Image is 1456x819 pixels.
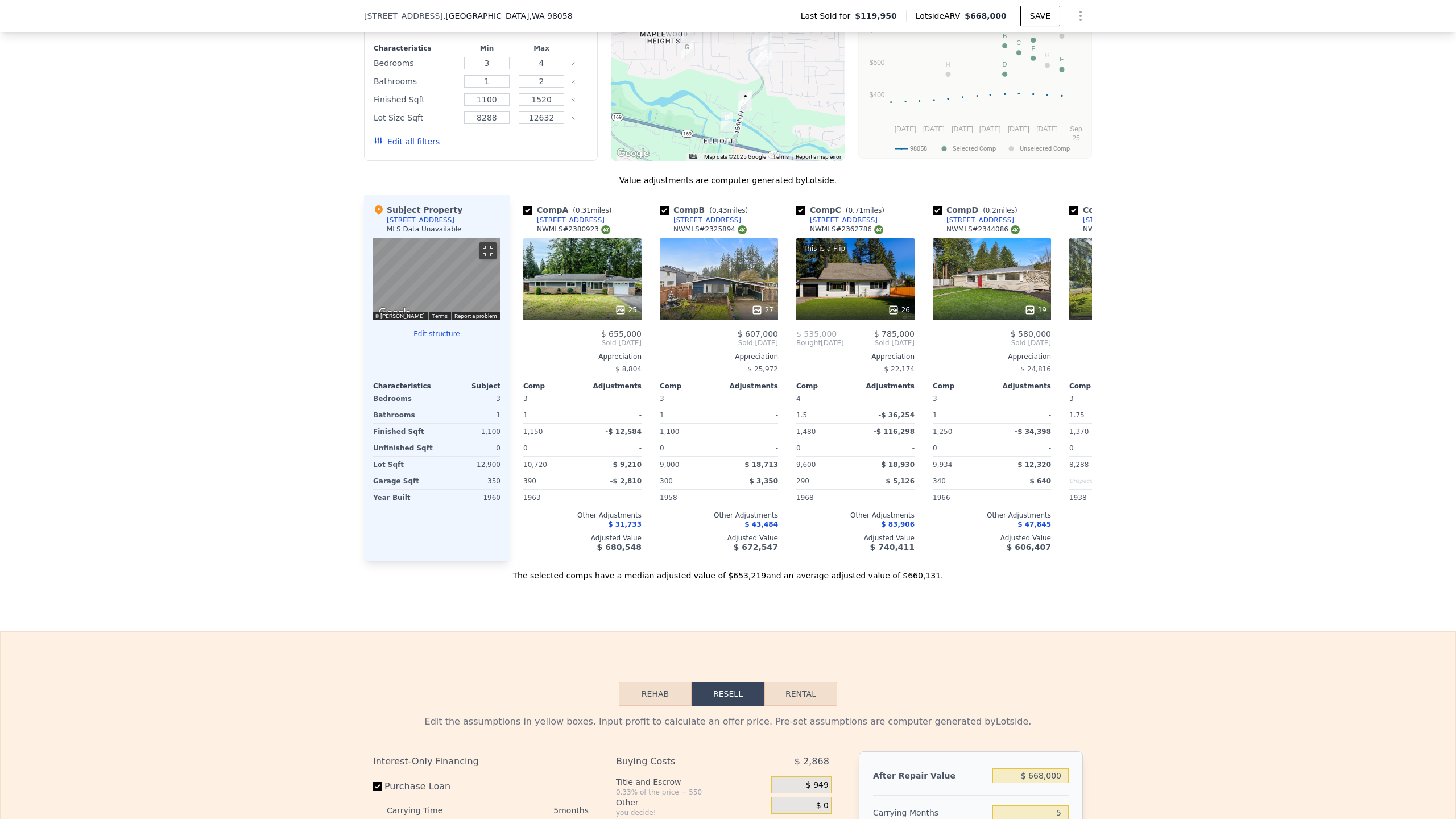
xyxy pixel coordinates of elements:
[916,10,965,22] span: Lotside ARV
[616,788,767,797] div: 0.33% of the price + 550
[1008,125,1029,133] text: [DATE]
[432,313,448,319] a: Terms (opens in new tab)
[614,146,652,161] img: Google
[1083,225,1156,234] div: NWMLS # 2402317
[479,242,497,259] button: Toggle fullscreen view
[844,338,915,348] span: Sold [DATE]
[1017,461,1051,469] span: $ 12,320
[855,382,915,391] div: Adjustments
[806,780,829,791] span: $ 949
[1069,204,1161,216] div: Comp E
[801,10,855,22] span: Last Sold for
[373,776,500,797] label: Purchase Loan
[616,797,767,808] div: Other
[660,461,679,469] span: 9,000
[895,125,916,133] text: [DATE]
[689,154,697,159] button: Keyboard shortcuts
[516,44,566,53] div: Max
[796,352,915,361] div: Appreciation
[1024,304,1046,316] div: 19
[751,304,773,316] div: 27
[796,511,915,520] div: Other Adjustments
[1069,395,1074,403] span: 3
[874,428,915,436] span: -$ 116,298
[571,80,576,84] button: Clear
[721,440,778,456] div: -
[374,136,440,147] button: Edit all filters
[884,365,915,373] span: $ 22,174
[605,428,642,436] span: -$ 12,584
[616,808,767,817] div: you decide!
[796,382,855,391] div: Comp
[439,457,500,473] div: 12,900
[721,424,778,440] div: -
[364,10,443,22] span: [STREET_ADDRESS]
[796,338,821,348] span: Bought
[1069,533,1188,543] div: Adjusted Value
[1069,461,1089,469] span: 8,288
[373,329,500,338] button: Edit structure
[375,313,425,319] span: © [PERSON_NAME]
[660,352,778,361] div: Appreciation
[660,428,679,436] span: 1,100
[619,682,692,706] button: Rehab
[721,490,778,506] div: -
[373,391,435,407] div: Bedrooms
[673,225,747,234] div: NWMLS # 2325894
[933,352,1051,361] div: Appreciation
[953,145,996,152] text: Selected Comp
[858,490,915,506] div: -
[796,490,853,506] div: 1968
[1069,473,1126,489] div: Unspecified
[613,461,642,469] span: $ 9,210
[373,407,435,423] div: Bathrooms
[571,98,576,102] button: Clear
[764,682,837,706] button: Rental
[748,365,778,373] span: $ 25,972
[933,477,946,485] span: 340
[1007,543,1051,552] span: $ 606,407
[523,477,536,485] span: 390
[738,225,747,234] img: NWMLS Logo
[738,92,751,111] div: 14866 154th Pl SE
[946,216,1014,225] div: [STREET_ADDRESS]
[933,511,1051,520] div: Other Adjustments
[773,154,789,160] a: Terms (opens in new tab)
[373,490,435,506] div: Year Built
[1069,338,1188,348] span: Sold [DATE]
[523,428,543,436] span: 1,150
[585,490,642,506] div: -
[858,391,915,407] div: -
[660,490,717,506] div: 1958
[848,206,863,214] span: 0.71
[1045,52,1050,59] text: G
[439,490,500,506] div: 1960
[796,329,837,338] span: $ 535,000
[878,411,915,419] span: -$ 36,254
[1015,428,1051,436] span: -$ 34,398
[523,461,547,469] span: 10,720
[529,11,572,20] span: , WA 98058
[523,204,616,216] div: Comp A
[571,61,576,66] button: Clear
[374,110,457,126] div: Lot Size Sqft
[858,440,915,456] div: -
[585,407,642,423] div: -
[1069,5,1092,27] button: Show Options
[673,216,741,225] div: [STREET_ADDRESS]
[374,92,457,107] div: Finished Sqft
[796,477,809,485] span: 290
[1003,32,1007,39] text: B
[660,444,664,452] span: 0
[582,382,642,391] div: Adjustments
[523,216,605,225] a: [STREET_ADDRESS]
[933,490,990,506] div: 1966
[437,382,500,391] div: Subject
[537,225,610,234] div: NWMLS # 2380923
[1069,407,1126,423] div: 1.75
[1021,365,1051,373] span: $ 24,816
[373,204,462,216] div: Subject Property
[373,238,500,320] div: Map
[568,206,616,214] span: ( miles)
[660,533,778,543] div: Adjusted Value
